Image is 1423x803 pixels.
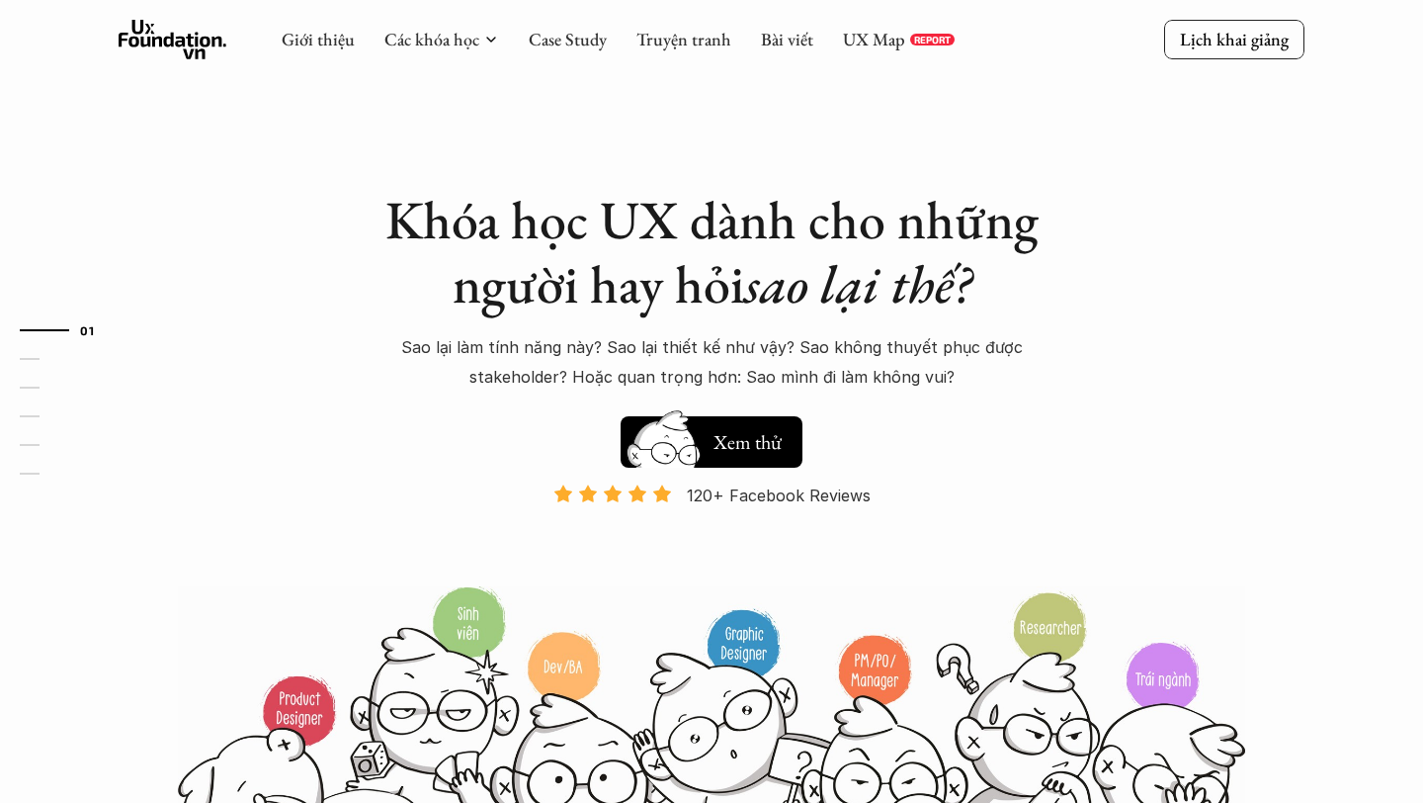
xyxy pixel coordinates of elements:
[910,34,955,45] a: REPORT
[80,322,94,336] strong: 01
[713,428,782,456] h5: Xem thử
[744,249,971,318] em: sao lại thế?
[1164,20,1304,58] a: Lịch khai giảng
[384,28,479,50] a: Các khóa học
[20,318,114,342] a: 01
[914,34,951,45] p: REPORT
[843,28,905,50] a: UX Map
[621,406,802,468] a: Xem thử
[536,484,887,583] a: 120+ Facebook Reviews
[761,28,813,50] a: Bài viết
[687,481,871,510] p: 120+ Facebook Reviews
[366,188,1057,316] h1: Khóa học UX dành cho những người hay hỏi
[1180,28,1289,50] p: Lịch khai giảng
[529,28,607,50] a: Case Study
[282,28,355,50] a: Giới thiệu
[366,332,1057,393] p: Sao lại làm tính năng này? Sao lại thiết kế như vậy? Sao không thuyết phục được stakeholder? Hoặc...
[636,28,731,50] a: Truyện tranh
